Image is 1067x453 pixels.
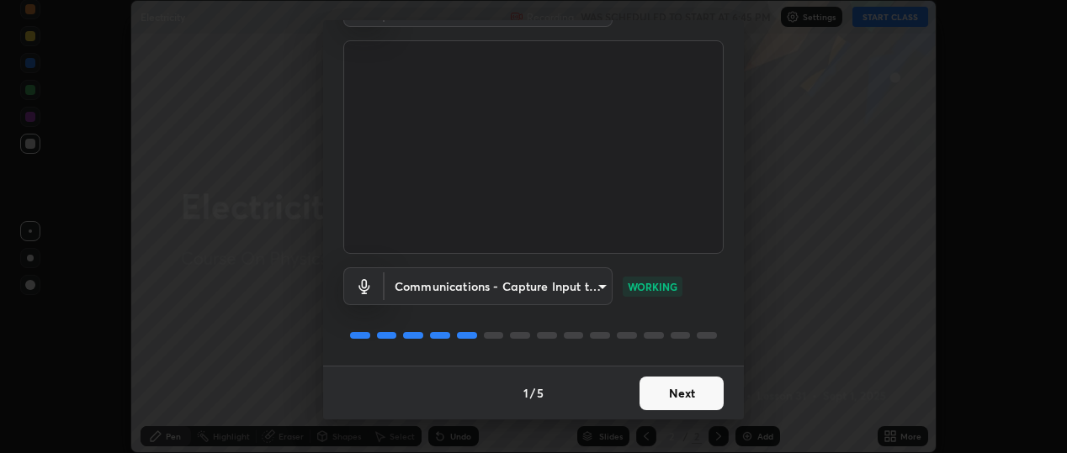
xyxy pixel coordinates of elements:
[628,279,677,294] p: WORKING
[640,377,724,410] button: Next
[530,384,535,402] h4: /
[523,384,528,402] h4: 1
[537,384,544,402] h4: 5
[385,267,613,305] div: Cam Link 4K (0fd9:0066)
